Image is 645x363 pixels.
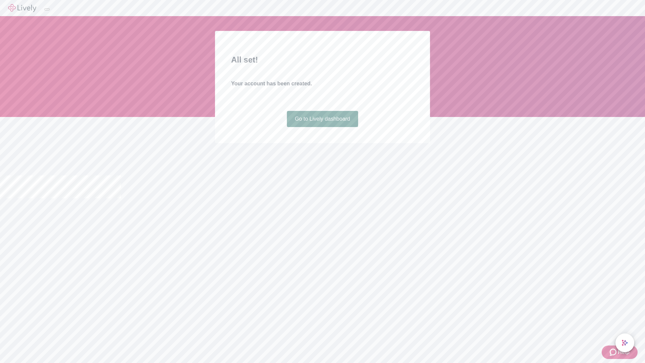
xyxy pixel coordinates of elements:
[602,346,638,359] button: Zendesk support iconHelp
[287,111,358,127] a: Go to Lively dashboard
[615,333,634,352] button: chat
[231,80,414,88] h4: Your account has been created.
[621,339,628,346] svg: Lively AI Assistant
[610,348,618,356] svg: Zendesk support icon
[618,348,630,356] span: Help
[8,4,36,12] img: Lively
[44,8,50,10] button: Log out
[231,54,414,66] h2: All set!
